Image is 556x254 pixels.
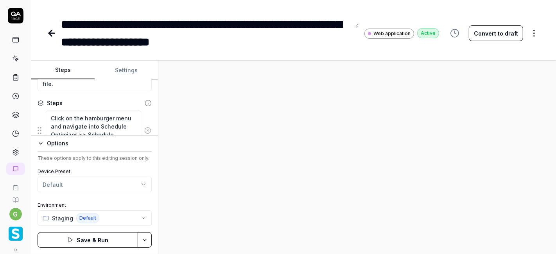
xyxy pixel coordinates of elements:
[47,99,63,107] div: Steps
[364,28,414,39] a: Web application
[47,139,152,148] div: Options
[38,210,152,226] button: StagingDefault
[373,30,411,37] span: Web application
[38,177,152,192] button: Default
[38,139,152,148] button: Options
[141,123,154,138] button: Remove step
[445,25,464,41] button: View version history
[38,110,152,150] div: Suggestions
[3,220,28,242] button: Smartlinx Logo
[38,168,152,175] label: Device Preset
[38,202,152,209] label: Environment
[76,213,99,223] span: Default
[417,28,439,38] div: Active
[52,214,73,222] span: Staging
[38,232,138,248] button: Save & Run
[38,155,152,162] div: These options apply to this editing session only.
[6,163,25,175] a: New conversation
[3,191,28,203] a: Documentation
[31,61,95,80] button: Steps
[95,61,158,80] button: Settings
[43,181,63,189] div: Default
[3,178,28,191] a: Book a call with us
[9,208,22,220] button: g
[469,25,523,41] button: Convert to draft
[9,227,23,241] img: Smartlinx Logo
